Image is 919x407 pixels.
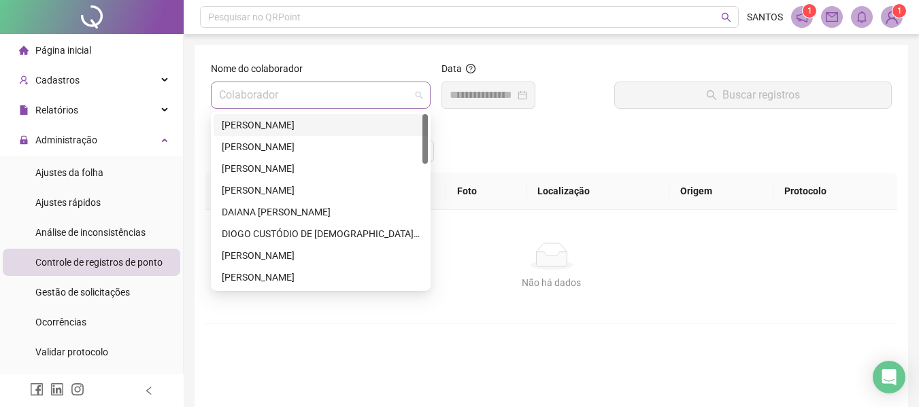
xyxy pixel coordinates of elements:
[214,223,428,245] div: DIOGO CUSTÓDIO DE JESUS SOUZA
[35,257,163,268] span: Controle de registros de ponto
[35,75,80,86] span: Cadastros
[214,179,428,201] div: BRENO SANTOS DE OLIVEIRA
[669,173,773,210] th: Origem
[441,63,462,74] span: Data
[19,105,29,115] span: file
[35,105,78,116] span: Relatórios
[222,275,881,290] div: Não há dados
[214,158,428,179] div: BEATRIZ SANTOS VIEIRA
[527,173,670,210] th: Localização
[35,135,97,145] span: Administração
[614,82,892,109] button: Buscar registros
[19,75,29,85] span: user-add
[222,183,420,198] div: [PERSON_NAME]
[466,64,475,73] span: question-circle
[214,201,428,223] div: DAIANA BRITO DOS SANTOS
[19,135,29,145] span: lock
[796,11,808,23] span: notification
[214,114,428,136] div: ANA CAROLINE SANTOS DE JESUS
[897,6,902,16] span: 1
[35,317,86,328] span: Ocorrências
[144,386,154,395] span: left
[35,227,146,238] span: Análise de inconsistências
[222,226,420,241] div: DIOGO CUSTÓDIO DE [DEMOGRAPHIC_DATA][PERSON_NAME]
[446,173,527,210] th: Foto
[803,4,816,18] sup: 1
[35,287,130,298] span: Gestão de solicitações
[214,136,428,158] div: ANDRÉ LUCAS CARVALHO SILVA
[222,270,420,285] div: [PERSON_NAME]
[19,46,29,55] span: home
[30,383,44,396] span: facebook
[71,383,84,396] span: instagram
[222,161,420,176] div: [PERSON_NAME]
[826,11,838,23] span: mail
[222,139,420,154] div: [PERSON_NAME]
[222,205,420,219] div: DAIANA [PERSON_NAME]
[35,197,101,208] span: Ajustes rápidos
[721,12,731,22] span: search
[214,245,428,266] div: EDILEUZA PEREIRA SANTOS
[211,61,312,76] label: Nome do colaborador
[807,6,812,16] span: 1
[50,383,64,396] span: linkedin
[747,10,783,24] span: SANTOS
[892,4,906,18] sup: Atualize o seu contato no menu Meus Dados
[35,347,108,357] span: Validar protocolo
[773,173,897,210] th: Protocolo
[222,248,420,263] div: [PERSON_NAME]
[35,45,91,56] span: Página inicial
[214,266,428,288] div: FABIANE ROCHA DE OLIVEIRA
[35,167,103,178] span: Ajustes da folha
[882,7,902,27] img: 93950
[856,11,868,23] span: bell
[222,118,420,132] div: [PERSON_NAME]
[873,361,905,393] div: Open Intercom Messenger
